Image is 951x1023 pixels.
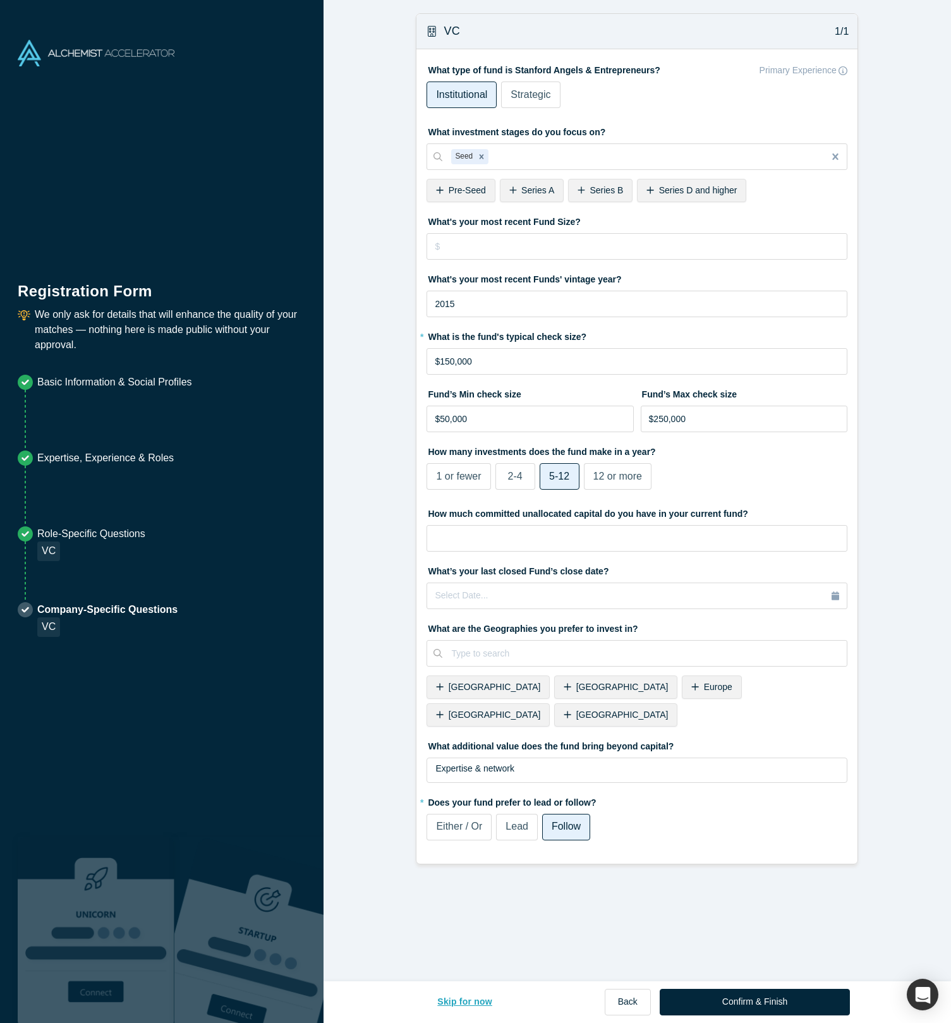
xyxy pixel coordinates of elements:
span: Europe [704,682,732,692]
span: [GEOGRAPHIC_DATA] [576,682,669,692]
div: Series B [568,179,633,202]
div: VC [37,542,60,561]
div: [GEOGRAPHIC_DATA] [427,675,550,699]
img: Alchemist Accelerator Logo [18,40,174,66]
label: What additional value does the fund bring beyond capital? [427,735,847,753]
input: $ [427,406,634,432]
label: How much committed unallocated capital do you have in your current fund? [427,503,847,521]
label: What type of fund is Stanford Angels & Entrepreneurs? [427,59,847,77]
span: Series A [521,185,554,195]
span: Expertise & network [435,763,514,773]
div: Europe [682,675,741,699]
span: Follow [552,821,581,832]
button: Select Date... [427,583,847,609]
p: Role-Specific Questions [37,526,145,542]
span: Select Date... [435,590,488,600]
label: Does your fund prefer to lead or follow? [427,792,847,809]
span: 12 or more [593,471,642,481]
label: What’s your last closed Fund’s close date? [427,560,847,578]
div: rdw-editor [435,762,839,787]
p: Primary Experience [760,64,837,77]
span: Strategic [511,89,550,100]
div: Series D and higher [637,179,746,202]
span: Institutional [436,89,487,100]
div: Series A [500,179,564,202]
span: 2-4 [508,471,523,481]
label: What are the Geographies you prefer to invest in? [427,618,847,636]
label: How many investments does the fund make in a year? [427,441,847,459]
img: Prism AI [174,837,331,1023]
span: Series B [590,185,623,195]
span: [GEOGRAPHIC_DATA] [449,710,541,720]
label: What's your most recent Fund Size? [427,211,847,229]
label: Fund’s Max check size [641,384,848,401]
span: Lead [506,821,528,832]
div: Pre-Seed [427,179,495,202]
label: What is the fund's typical check size? [427,326,847,344]
p: Company-Specific Questions [37,602,178,617]
p: We only ask for details that will enhance the quality of your matches — nothing here is made publ... [35,307,306,353]
button: Confirm & Finish [660,989,850,1015]
span: Series D and higher [659,185,737,195]
span: Pre-Seed [449,185,486,195]
div: Seed [451,149,475,164]
label: What's your most recent Funds' vintage year? [427,269,847,286]
div: Remove Seed [475,149,488,164]
label: Fund’s Min check size [427,384,634,401]
label: What investment stages do you focus on? [427,121,847,139]
button: Skip for now [424,989,506,1015]
button: Back [605,989,651,1015]
h1: Registration Form [18,267,306,303]
input: YYYY [427,291,847,317]
p: Basic Information & Social Profiles [37,375,192,390]
input: $ [427,233,847,260]
span: [GEOGRAPHIC_DATA] [449,682,541,692]
input: $ [427,348,847,375]
span: Either / Or [436,821,482,832]
div: [GEOGRAPHIC_DATA] [554,703,677,727]
div: [GEOGRAPHIC_DATA] [554,675,677,699]
p: 1/1 [828,24,849,39]
span: [GEOGRAPHIC_DATA] [576,710,669,720]
img: Robust Technologies [18,837,174,1023]
span: 1 or fewer [436,471,481,481]
div: rdw-wrapper [427,758,847,783]
span: 5-12 [549,471,569,481]
h3: VC [444,23,461,40]
div: VC [37,617,60,637]
div: [GEOGRAPHIC_DATA] [427,703,550,727]
p: Expertise, Experience & Roles [37,451,174,466]
input: $ [641,406,848,432]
